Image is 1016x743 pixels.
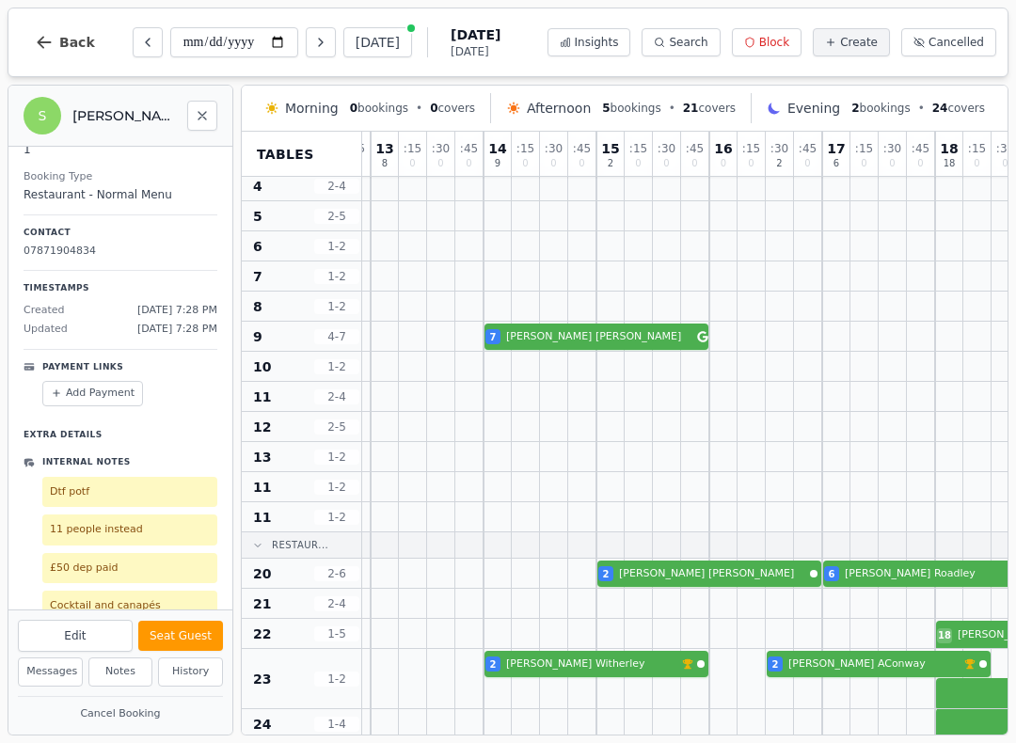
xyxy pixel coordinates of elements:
span: [PERSON_NAME] [PERSON_NAME] [506,329,693,345]
dd: 1 [24,141,217,158]
span: Insights [575,35,619,50]
button: Cancelled [901,28,996,56]
dd: Restaurant - Normal Menu [24,186,217,203]
span: : 30 [770,143,788,154]
span: Updated [24,322,68,338]
button: Block [732,28,802,56]
span: 1 - 2 [314,450,359,465]
span: [DATE] 7:28 PM [137,303,217,319]
span: Created [24,303,65,319]
span: 23 [253,670,271,688]
span: 17 [827,142,845,155]
span: 6 [833,159,839,168]
p: Payment Links [42,361,123,374]
button: [DATE] [343,27,412,57]
span: 0 [466,159,471,168]
h2: [PERSON_NAME] [72,106,176,125]
p: Timestamps [24,282,217,295]
span: Evening [787,99,840,118]
span: bookings [350,101,408,116]
span: 2 - 5 [314,419,359,435]
span: 8 [382,159,388,168]
span: 0 [804,159,810,168]
span: 9 [495,159,500,168]
button: Edit [18,620,133,652]
span: 16 [714,142,732,155]
span: 21 [253,594,271,613]
span: 9 [253,327,262,346]
svg: Google booking [697,331,708,342]
span: : 15 [855,143,873,154]
p: 07871904834 [24,244,217,260]
span: 0 [889,159,895,168]
span: 4 [253,177,262,196]
span: 2 - 4 [314,389,359,404]
p: Cocktail and canapés [50,598,210,614]
span: 0 [579,159,584,168]
span: 15 [601,142,619,155]
span: : 15 [516,143,534,154]
p: Contact [24,227,217,240]
span: 22 [253,624,271,643]
span: [PERSON_NAME] AConway [788,656,960,672]
span: 0 [721,159,726,168]
button: Cancel Booking [18,703,223,726]
span: 2 - 5 [314,209,359,224]
button: Insights [548,28,631,56]
span: 7 [253,267,262,286]
span: • [416,101,422,116]
span: : 15 [968,143,986,154]
button: Previous day [133,27,163,57]
button: Create [813,28,890,56]
span: : 30 [658,143,675,154]
span: 1 - 5 [314,626,359,641]
span: 11 [253,508,271,527]
span: 7 [490,330,497,344]
button: Notes [88,657,153,687]
span: • [669,101,675,116]
span: [PERSON_NAME] Witherley [506,656,678,672]
span: : 15 [404,143,421,154]
span: 8 [253,297,262,316]
button: Messages [18,657,83,687]
span: 1 - 2 [314,510,359,525]
button: Seat Guest [138,621,223,651]
span: 2 [772,657,779,672]
span: 2 [490,657,497,672]
span: 2 [608,159,613,168]
span: [DATE] [451,25,500,44]
span: 18 [938,628,951,642]
div: S [24,97,61,134]
span: [DATE] [451,44,500,59]
span: 21 [683,102,699,115]
button: History [158,657,223,687]
span: 11 [253,478,271,497]
span: Restaur... [272,538,328,552]
span: 4 - 7 [314,329,359,344]
span: Block [759,35,789,50]
span: 18 [944,159,956,168]
span: 0 [974,159,979,168]
span: 13 [253,448,271,466]
span: covers [430,101,475,116]
span: : 45 [912,143,929,154]
span: 2 - 6 [314,566,359,581]
button: Close [187,101,217,131]
span: : 30 [545,143,563,154]
span: bookings [602,101,660,116]
span: : 30 [432,143,450,154]
span: 1 - 2 [314,239,359,254]
span: 5 [253,207,262,226]
span: 0 [430,102,437,115]
button: Next day [306,27,336,57]
span: 0 [550,159,556,168]
span: 10 [253,357,271,376]
span: 2 [603,567,610,581]
span: Afternoon [527,99,591,118]
span: 14 [488,142,506,155]
span: 12 [253,418,271,436]
span: 11 [253,387,271,406]
span: 0 [691,159,697,168]
span: 13 [375,142,393,155]
span: covers [683,101,736,116]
